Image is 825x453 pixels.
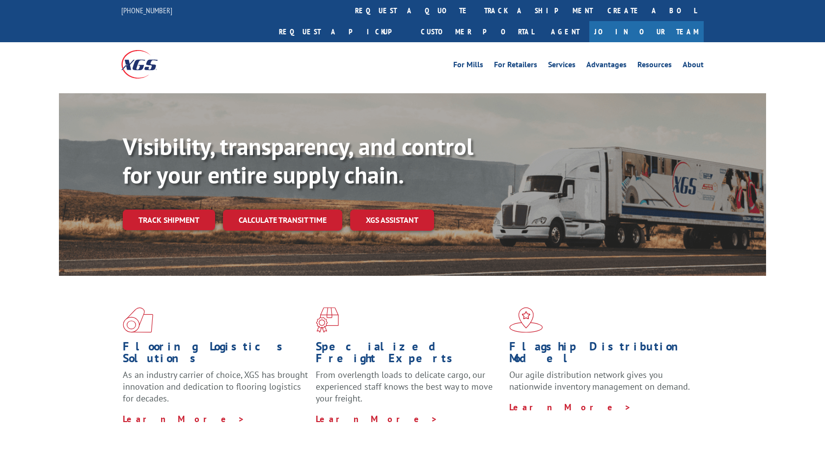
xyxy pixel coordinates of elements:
[413,21,541,42] a: Customer Portal
[123,413,245,425] a: Learn More >
[509,307,543,333] img: xgs-icon-flagship-distribution-model-red
[316,307,339,333] img: xgs-icon-focused-on-flooring-red
[223,210,342,231] a: Calculate transit time
[509,369,690,392] span: Our agile distribution network gives you nationwide inventory management on demand.
[494,61,537,72] a: For Retailers
[509,401,632,413] a: Learn More >
[123,341,308,369] h1: Flooring Logistics Solutions
[316,341,501,369] h1: Specialized Freight Experts
[350,210,434,231] a: XGS ASSISTANT
[589,21,704,42] a: Join Our Team
[272,21,413,42] a: Request a pickup
[123,307,153,333] img: xgs-icon-total-supply-chain-intelligence-red
[548,61,576,72] a: Services
[123,369,308,404] span: As an industry carrier of choice, XGS has brought innovation and dedication to flooring logistics...
[541,21,589,42] a: Agent
[637,61,672,72] a: Resources
[121,5,172,15] a: [PHONE_NUMBER]
[586,61,627,72] a: Advantages
[509,341,695,369] h1: Flagship Distribution Model
[683,61,704,72] a: About
[316,369,501,413] p: From overlength loads to delicate cargo, our experienced staff knows the best way to move your fr...
[123,131,473,190] b: Visibility, transparency, and control for your entire supply chain.
[453,61,483,72] a: For Mills
[316,413,438,425] a: Learn More >
[123,210,215,230] a: Track shipment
